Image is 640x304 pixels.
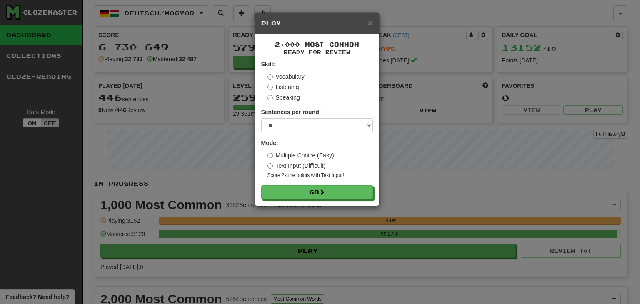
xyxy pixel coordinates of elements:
strong: Skill: [261,61,275,67]
input: Listening [267,85,273,90]
span: × [367,18,372,27]
label: Vocabulary [267,72,305,81]
label: Listening [267,83,299,91]
span: 2,000 Most Common [275,41,359,48]
label: Sentences per round: [261,108,321,116]
label: Text Input (Difficult) [267,162,326,170]
small: Ready for Review [261,49,373,56]
input: Speaking [267,95,273,100]
input: Vocabulary [267,74,273,80]
small: Score 2x the points with Text Input ! [267,172,373,179]
strong: Mode: [261,140,278,146]
input: Multiple Choice (Easy) [267,153,273,158]
input: Text Input (Difficult) [267,163,273,169]
label: Speaking [267,93,300,102]
h5: Play [261,19,373,27]
button: Go [261,185,373,199]
button: Close [367,18,372,27]
label: Multiple Choice (Easy) [267,151,334,159]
